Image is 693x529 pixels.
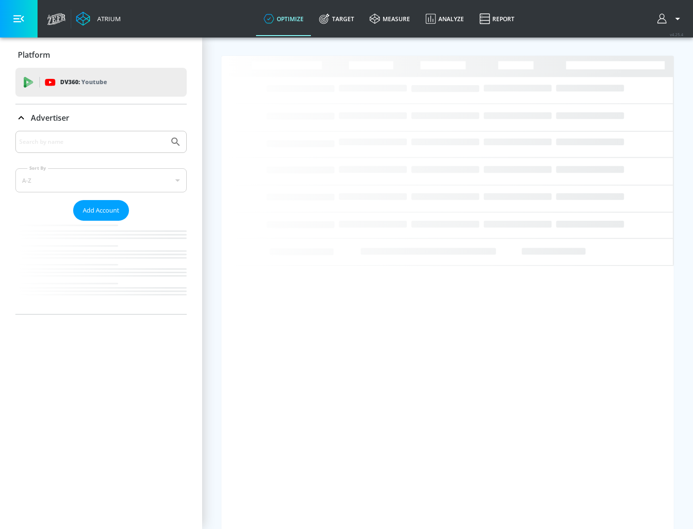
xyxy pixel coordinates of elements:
a: measure [362,1,418,36]
p: Advertiser [31,113,69,123]
a: optimize [256,1,311,36]
a: Target [311,1,362,36]
nav: list of Advertiser [15,221,187,314]
div: A-Z [15,168,187,192]
div: DV360: Youtube [15,68,187,97]
input: Search by name [19,136,165,148]
div: Atrium [93,14,121,23]
button: Add Account [73,200,129,221]
a: Analyze [418,1,472,36]
p: Platform [18,50,50,60]
span: v 4.25.4 [670,32,683,37]
p: Youtube [81,77,107,87]
label: Sort By [27,165,48,171]
div: Platform [15,41,187,68]
div: Advertiser [15,131,187,314]
div: Advertiser [15,104,187,131]
a: Report [472,1,522,36]
span: Add Account [83,205,119,216]
a: Atrium [76,12,121,26]
p: DV360: [60,77,107,88]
